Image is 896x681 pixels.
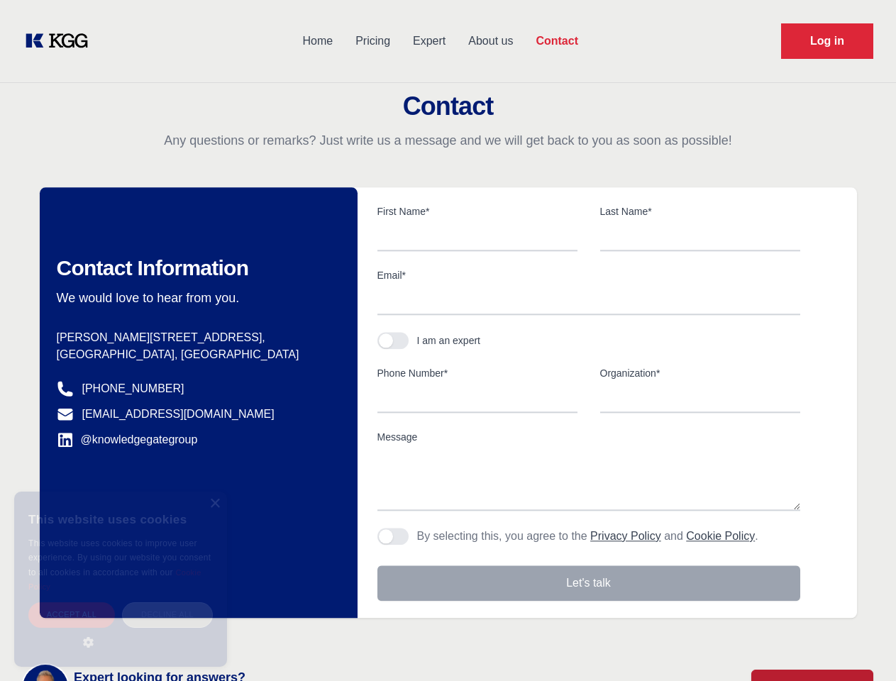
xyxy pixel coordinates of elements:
[28,502,213,536] div: This website uses cookies
[28,568,201,591] a: Cookie Policy
[377,430,800,444] label: Message
[28,602,115,627] div: Accept all
[377,204,577,218] label: First Name*
[377,565,800,601] button: Let's talk
[57,431,198,448] a: @knowledgegategroup
[524,23,590,60] a: Contact
[457,23,524,60] a: About us
[57,289,335,306] p: We would love to hear from you.
[28,538,211,577] span: This website uses cookies to improve user experience. By using our website you consent to all coo...
[57,346,335,363] p: [GEOGRAPHIC_DATA], [GEOGRAPHIC_DATA]
[82,406,275,423] a: [EMAIL_ADDRESS][DOMAIN_NAME]
[402,23,457,60] a: Expert
[600,204,800,218] label: Last Name*
[590,530,661,542] a: Privacy Policy
[344,23,402,60] a: Pricing
[17,92,879,121] h2: Contact
[686,530,755,542] a: Cookie Policy
[122,602,213,627] div: Decline all
[82,380,184,397] a: [PHONE_NUMBER]
[417,333,481,348] div: I am an expert
[23,30,99,52] a: KOL Knowledge Platform: Talk to Key External Experts (KEE)
[209,499,220,509] div: Close
[377,366,577,380] label: Phone Number*
[57,255,335,281] h2: Contact Information
[417,528,758,545] p: By selecting this, you agree to the and .
[600,366,800,380] label: Organization*
[781,23,873,59] a: Request Demo
[57,329,335,346] p: [PERSON_NAME][STREET_ADDRESS],
[291,23,344,60] a: Home
[825,613,896,681] iframe: Chat Widget
[377,268,800,282] label: Email*
[17,132,879,149] p: Any questions or remarks? Just write us a message and we will get back to you as soon as possible!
